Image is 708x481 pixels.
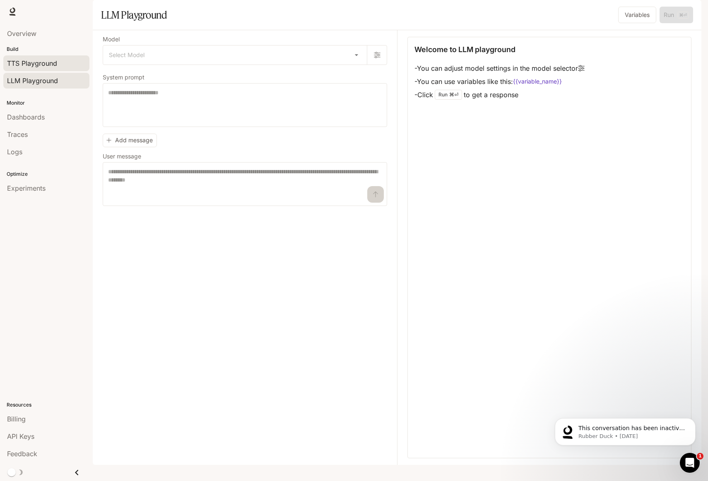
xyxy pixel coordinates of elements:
iframe: Intercom live chat [680,453,700,473]
div: Run [435,90,462,100]
p: Model [103,36,120,42]
code: {{variable_name}} [513,77,562,86]
iframe: Intercom notifications message [542,401,708,459]
p: System prompt [103,74,144,80]
span: 1 [697,453,703,459]
span: This conversation has been inactive for 30 minutes. I will close it. If you have any questions, p... [36,24,142,72]
button: Add message [103,134,157,147]
span: Select Model [109,51,144,59]
li: - Click to get a response [414,88,585,101]
h1: LLM Playground [101,7,167,23]
li: - You can use variables like this: [414,75,585,88]
p: User message [103,153,141,159]
li: - You can adjust model settings in the model selector [414,62,585,75]
button: Variables [618,7,656,23]
div: Select Model [103,45,367,65]
p: Welcome to LLM playground [414,44,515,55]
p: ⌘⏎ [449,92,458,97]
p: Message from Rubber Duck, sent 1d ago [36,32,143,39]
